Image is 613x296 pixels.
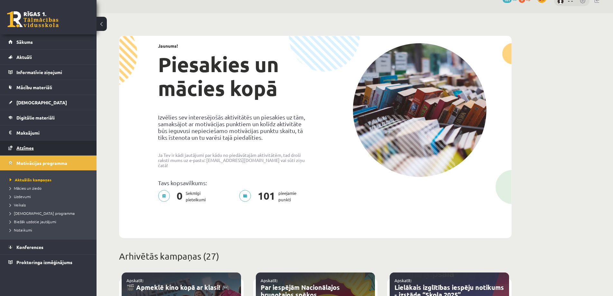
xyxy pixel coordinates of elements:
[8,34,88,49] a: Sākums
[16,39,33,45] span: Sākums
[119,250,512,263] p: Arhivētās kampaņas (27)
[158,53,311,100] h1: Piesakies un mācies kopā
[158,190,209,203] p: Sekmīgi pieteikumi
[8,80,88,95] a: Mācību materiāli
[10,194,31,199] span: Uzdevumi
[8,140,88,155] a: Atzīmes
[10,186,42,191] span: Mācies un ziedo
[8,95,88,110] a: [DEMOGRAPHIC_DATA]
[158,114,311,141] p: Izvēlies sev interesējošās aktivitātēs un piesakies uz tām, samaksājot ar motivācijas punktiem un...
[10,185,90,191] a: Mācies un ziedo
[10,177,90,183] a: Aktuālās kampaņas
[395,278,412,283] a: Apskatīt:
[10,177,51,182] span: Aktuālās kampaņas
[261,278,278,283] a: Apskatīt:
[16,54,32,60] span: Aktuāli
[126,278,144,283] a: Apskatīt:
[16,259,72,265] span: Proktoringa izmēģinājums
[10,194,90,199] a: Uzdevumi
[16,84,52,90] span: Mācību materiāli
[8,156,88,170] a: Motivācijas programma
[353,43,487,177] img: campaign-image-1c4f3b39ab1f89d1fca25a8facaab35ebc8e40cf20aedba61fd73fb4233361ac.png
[16,145,34,151] span: Atzīmes
[255,190,278,203] span: 101
[10,202,26,207] span: Veikals
[7,11,59,27] a: Rīgas 1. Tālmācības vidusskola
[10,219,90,224] a: Biežāk uzdotie jautājumi
[16,100,67,105] span: [DEMOGRAPHIC_DATA]
[126,283,230,291] a: 🎬 Apmeklē kino kopā ar klasi! 🎮
[10,227,90,233] a: Noteikumi
[10,219,56,224] span: Biežāk uzdotie jautājumi
[16,65,88,80] legend: Informatīvie ziņojumi
[8,240,88,254] a: Konferences
[239,190,300,203] p: pieejamie punkti
[10,227,32,233] span: Noteikumi
[158,152,311,168] p: Ja Tev ir kādi jautājumi par kādu no piedāvātajām aktivitātēm, tad droši raksti mums uz e-pastu: ...
[16,160,67,166] span: Motivācijas programma
[173,190,186,203] span: 0
[8,255,88,270] a: Proktoringa izmēģinājums
[8,65,88,80] a: Informatīvie ziņojumi
[8,50,88,64] a: Aktuāli
[10,211,75,216] span: [DEMOGRAPHIC_DATA] programma
[10,210,90,216] a: [DEMOGRAPHIC_DATA] programma
[8,110,88,125] a: Digitālie materiāli
[16,125,88,140] legend: Maksājumi
[16,244,43,250] span: Konferences
[10,202,90,208] a: Veikals
[16,115,55,120] span: Digitālie materiāli
[158,179,311,186] p: Tavs kopsavilkums:
[8,125,88,140] a: Maksājumi
[158,43,178,49] strong: Jaunums!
